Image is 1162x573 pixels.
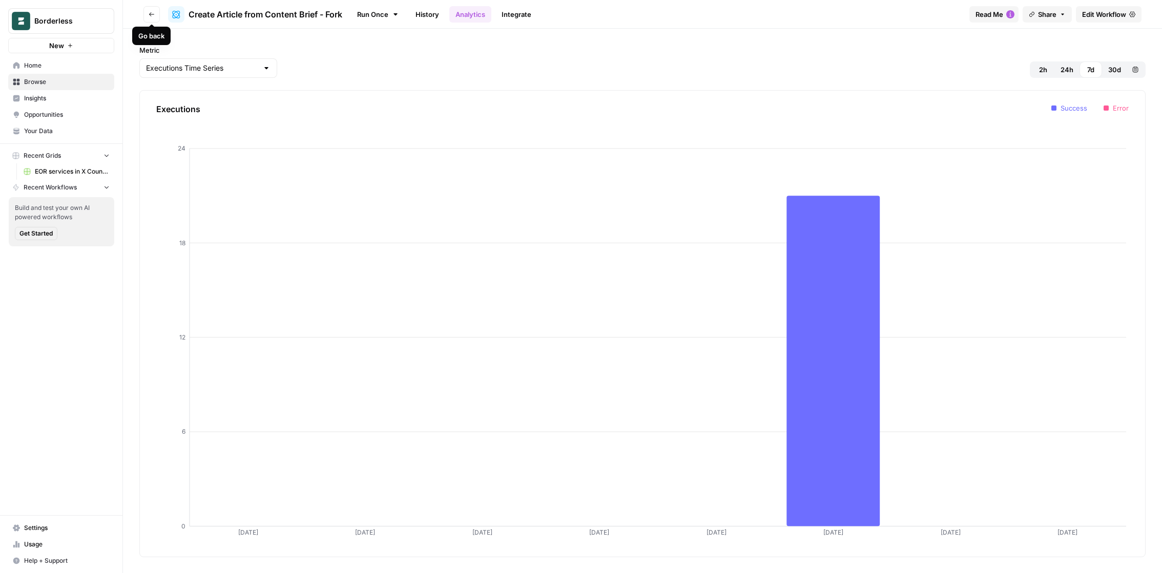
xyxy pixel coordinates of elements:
[168,6,342,23] a: Create Article from Content Brief - Fork
[472,528,492,536] tspan: [DATE]
[350,6,405,23] a: Run Once
[707,528,727,536] tspan: [DATE]
[1057,528,1077,536] tspan: [DATE]
[24,151,61,160] span: Recent Grids
[969,6,1019,23] button: Read Me
[941,528,961,536] tspan: [DATE]
[24,61,110,70] span: Home
[15,227,57,240] button: Get Started
[1102,61,1127,78] button: 30d
[8,74,114,90] a: Browse
[24,556,110,565] span: Help + Support
[1038,9,1056,19] span: Share
[1082,9,1126,19] span: Edit Workflow
[24,77,110,87] span: Browse
[8,38,114,53] button: New
[24,183,77,192] span: Recent Workflows
[178,144,185,152] tspan: 24
[1039,65,1047,75] span: 2h
[189,8,342,20] span: Create Article from Content Brief - Fork
[1023,6,1072,23] button: Share
[355,528,375,536] tspan: [DATE]
[976,9,1003,19] span: Read Me
[8,123,114,139] a: Your Data
[1108,65,1121,75] span: 30d
[1076,6,1142,23] a: Edit Workflow
[8,553,114,569] button: Help + Support
[12,12,30,30] img: Borderless Logo
[24,94,110,103] span: Insights
[8,536,114,553] a: Usage
[495,6,537,23] a: Integrate
[8,8,114,34] button: Workspace: Borderless
[19,163,114,180] a: EOR services in X Country
[238,528,258,536] tspan: [DATE]
[182,428,185,435] tspan: 6
[8,57,114,74] a: Home
[179,239,185,247] tspan: 18
[24,126,110,136] span: Your Data
[138,31,164,41] div: Go back
[1061,65,1073,75] span: 24h
[8,180,114,195] button: Recent Workflows
[139,45,277,55] label: Metric
[8,107,114,123] a: Opportunities
[1104,103,1129,113] li: Error
[823,528,843,536] tspan: [DATE]
[35,167,110,176] span: EOR services in X Country
[8,520,114,536] a: Settings
[1087,65,1094,75] span: 7d
[19,229,53,238] span: Get Started
[24,523,110,533] span: Settings
[589,528,609,536] tspan: [DATE]
[24,110,110,119] span: Opportunities
[1051,103,1087,113] li: Success
[409,6,445,23] a: History
[449,6,491,23] a: Analytics
[8,148,114,163] button: Recent Grids
[49,40,64,51] span: New
[179,333,185,341] tspan: 12
[15,203,108,222] span: Build and test your own AI powered workflows
[24,540,110,549] span: Usage
[34,16,96,26] span: Borderless
[1054,61,1080,78] button: 24h
[146,63,258,73] input: Executions Time Series
[181,522,185,530] tspan: 0
[8,90,114,107] a: Insights
[1032,61,1054,78] button: 2h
